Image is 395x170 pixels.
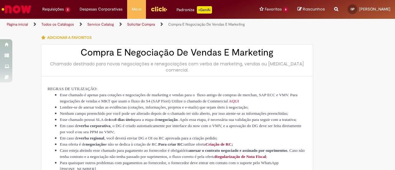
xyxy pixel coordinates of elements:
[231,142,233,147] span: ;
[206,141,231,147] a: Criação de RC
[303,6,325,12] span: Rascunhos
[134,117,159,122] span: para a etapa de
[185,142,206,147] span: utilize oferta
[359,6,390,12] span: [PERSON_NAME]
[7,22,28,27] a: Página inicial
[88,86,94,91] span: ÇÃ
[5,19,259,30] ul: Trilhas de página
[229,99,239,103] span: AQUI
[60,105,248,110] span: Lembre-se de anexar todas as evidências (cotações, informações, projetos e e-mails) que sejam úte...
[114,117,134,122] span: 8 dias úteis
[283,7,288,12] span: 4
[297,6,325,12] a: Rascunhos
[60,93,297,103] span: para o fluxo antigo de compras de merchan, SAP ECC e VMV. Para negociações de vendas e MKT que us...
[266,154,267,159] span: ;
[60,148,189,153] span: Caso esteja abrindo esse chamado para pagamento ao fornecedor é obrigatório
[79,123,110,128] span: verba corporativa
[132,6,141,12] span: More
[351,7,355,11] span: GP
[48,61,307,73] div: Chamado destinado para novas negociações e renegociações com verba de marketing, vendas ou [MEDIC...
[80,6,123,12] span: Despesas Corporativas
[108,117,110,122] span: 4
[105,142,158,147] span: e não se dedica à criação de RC.
[158,117,177,122] span: negociação
[265,6,282,12] span: Favoritos
[60,93,106,97] span: Esse chamado é apenas para
[60,142,86,147] span: Essa oferta é de
[189,148,287,153] span: anexar o contrato negociado e assinado por suprimentos
[1,3,32,15] img: ServiceNow
[47,35,92,40] span: Adicionar a Favoritos
[60,111,288,116] span: Nenhum campo preenchido por você pode ser alterado depois de o chamado ter sido aberto, por isso ...
[41,31,95,44] button: Adicionar a Favoritos
[197,6,212,14] p: +GenAi
[206,142,231,147] span: Criação de RC
[87,22,114,27] a: Service Catalog
[60,123,301,134] span: , o DG é criado automaticamente por interface do now com o VMV, e a aprovação do DG deve ser feit...
[215,154,266,159] a: Regularização de Nota Fiscal
[110,117,114,122] span: ou
[178,117,297,122] span: . Após essa etapa, é necessária sua validação para seguir com a tratativa;
[151,4,167,14] img: click_logo_yellow_360x200.png
[60,123,79,128] span: Em caso de
[41,22,74,27] a: Todos os Catálogos
[107,93,183,97] span: cotações e negociações de marketing e vendas
[104,136,218,140] span: , você deverá enviar DG e OI ou RC aprovada para a criação pedido;
[60,136,79,140] span: Em caso de
[158,142,185,147] span: Para criar RC:
[42,6,64,12] span: Requisições
[79,136,104,140] span: verba regional
[48,48,307,58] h2: Compra E Negociação De Vendas E Marketing
[127,22,155,27] a: Solicitar Compra
[93,86,97,91] span: O:
[86,142,105,147] span: negociação
[60,117,108,122] span: Esse chamado possui SLA de
[177,6,212,14] div: Padroniza
[168,22,245,27] a: Compra E Negociação De Vendas E Marketing
[48,86,88,91] span: REGRAS DE UTILIZA
[65,7,70,12] span: 2
[229,98,239,104] a: AQUI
